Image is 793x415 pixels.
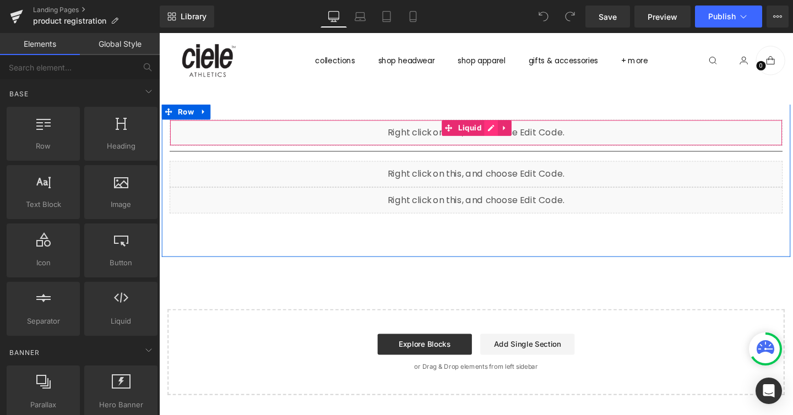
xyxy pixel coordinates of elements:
a: Preview [634,6,691,28]
span: Save [599,11,617,23]
span: Banner [8,347,41,358]
a: Add Single Section [338,316,437,338]
button: Publish [695,6,762,28]
button: gifts & accessories [388,17,461,41]
a: open cart modal [627,18,649,40]
a: Explore Blocks [230,316,329,338]
span: Separator [10,315,77,327]
a: Expand / Collapse [40,74,54,91]
button: Undo [533,6,555,28]
span: Publish [708,12,736,21]
span: Parallax [10,399,77,411]
span: 0 [628,29,638,39]
span: Hero Banner [88,399,154,411]
span: Row [17,74,40,91]
a: Tablet [373,6,400,28]
span: Heading [88,140,154,152]
button: shop apparel [314,17,364,41]
a: go to the account page [599,18,621,40]
a: open search modal [571,18,593,40]
a: New Library [160,6,214,28]
div: Open Intercom Messenger [756,378,782,404]
a: Expand / Collapse [356,91,370,108]
a: Mobile [400,6,426,28]
p: or Drag & Drop elements from left sidebar [26,347,640,354]
span: Button [88,257,154,269]
span: Base [8,89,30,99]
button: shop headwear [230,17,290,41]
span: product registration [33,17,106,25]
span: Liquid [88,315,154,327]
span: Icon [10,257,77,269]
a: Landing Pages [33,6,160,14]
button: Redo [559,6,581,28]
a: Global Style [80,33,160,55]
span: Library [181,12,207,21]
a: Laptop [347,6,373,28]
span: Preview [648,11,677,23]
button: + more [486,17,514,41]
a: Desktop [321,6,347,28]
span: Row [10,140,77,152]
span: Image [88,199,154,210]
span: Text Block [10,199,77,210]
button: collections [164,17,206,41]
button: More [767,6,789,28]
span: Liquid [312,91,342,108]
